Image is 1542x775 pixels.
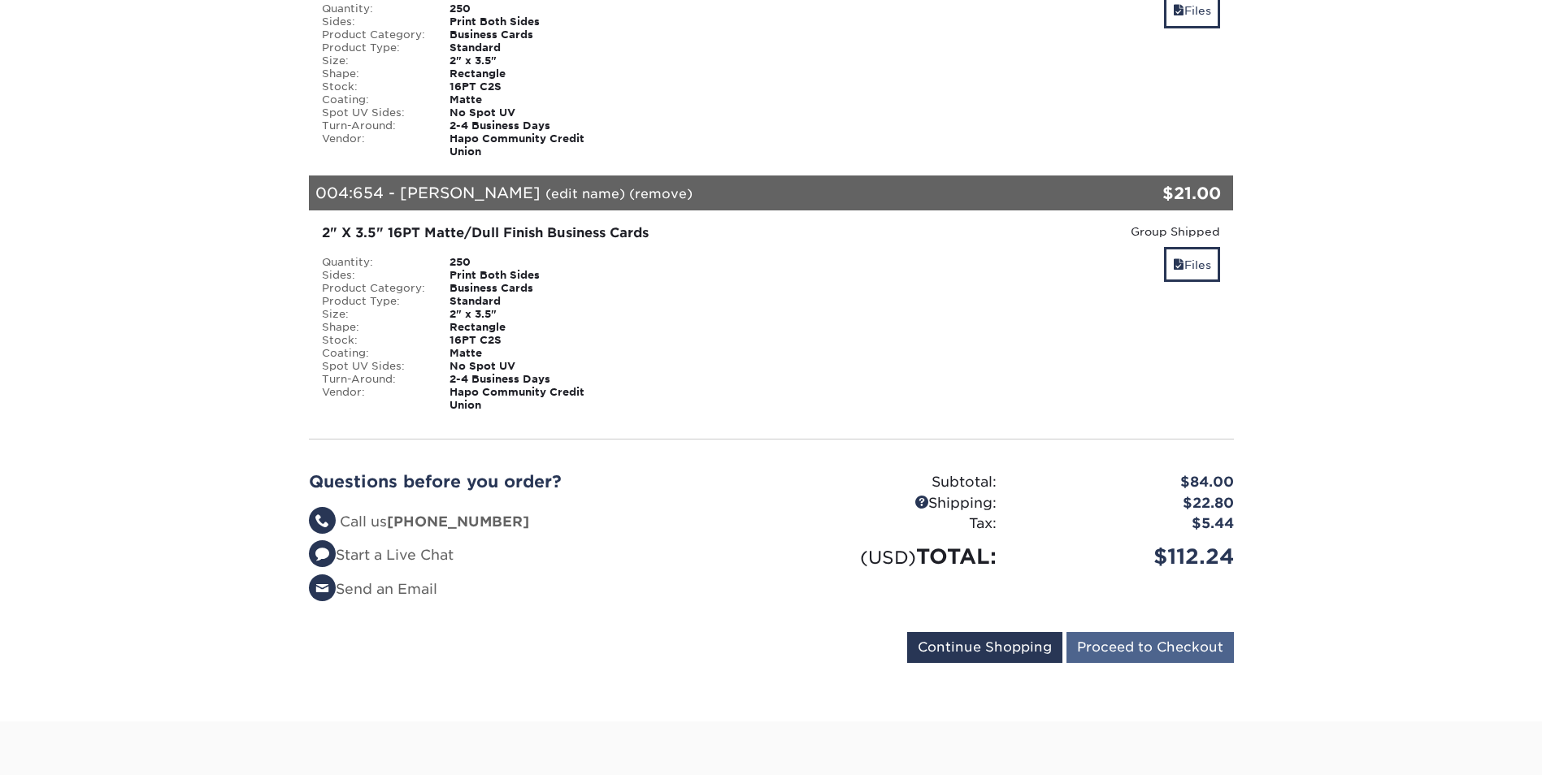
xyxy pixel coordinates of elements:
[310,80,438,93] div: Stock:
[437,308,617,321] div: 2" x 3.5"
[310,132,438,158] div: Vendor:
[310,93,438,106] div: Coating:
[437,106,617,119] div: No Spot UV
[1009,472,1246,493] div: $84.00
[937,223,1221,240] div: Group Shipped
[310,269,438,282] div: Sides:
[353,184,541,201] span: 654 - [PERSON_NAME]
[437,360,617,373] div: No Spot UV
[1009,493,1246,514] div: $22.80
[437,373,617,386] div: 2-4 Business Days
[437,28,617,41] div: Business Cards
[437,2,617,15] div: 250
[310,308,438,321] div: Size:
[437,41,617,54] div: Standard
[4,725,138,769] iframe: Google Customer Reviews
[437,119,617,132] div: 2-4 Business Days
[310,54,438,67] div: Size:
[309,547,454,563] a: Start a Live Chat
[1164,247,1220,282] a: Files
[545,186,625,201] a: (edit name)
[310,256,438,269] div: Quantity:
[310,28,438,41] div: Product Category:
[437,282,617,295] div: Business Cards
[310,106,438,119] div: Spot UV Sides:
[310,321,438,334] div: Shape:
[437,80,617,93] div: 16PT C2S
[310,119,438,132] div: Turn-Around:
[437,132,617,158] div: Hapo Community Credit Union
[771,493,1009,514] div: Shipping:
[310,334,438,347] div: Stock:
[309,175,1079,211] div: 004:
[1173,258,1184,271] span: files
[771,472,1009,493] div: Subtotal:
[1173,4,1184,17] span: files
[437,321,617,334] div: Rectangle
[310,282,438,295] div: Product Category:
[309,512,759,533] li: Call us
[310,360,438,373] div: Spot UV Sides:
[310,386,438,412] div: Vendor:
[1066,632,1234,663] input: Proceed to Checkout
[387,513,529,530] strong: [PHONE_NUMBER]
[310,41,438,54] div: Product Type:
[437,347,617,360] div: Matte
[437,67,617,80] div: Rectangle
[310,373,438,386] div: Turn-Around:
[860,547,916,568] small: (USD)
[309,581,437,597] a: Send an Email
[309,472,759,491] h2: Questions before you order?
[771,513,1009,535] div: Tax:
[1009,541,1246,572] div: $112.24
[437,54,617,67] div: 2" x 3.5"
[437,256,617,269] div: 250
[437,93,617,106] div: Matte
[310,15,438,28] div: Sides:
[437,386,617,412] div: Hapo Community Credit Union
[1009,513,1246,535] div: $5.44
[322,223,913,243] div: 2" X 3.5" 16PT Matte/Dull Finish Business Cards
[310,347,438,360] div: Coating:
[310,295,438,308] div: Product Type:
[771,541,1009,572] div: TOTAL:
[437,334,617,347] div: 16PT C2S
[310,67,438,80] div: Shape:
[907,632,1062,663] input: Continue Shopping
[437,269,617,282] div: Print Both Sides
[437,295,617,308] div: Standard
[629,186,693,201] a: (remove)
[437,15,617,28] div: Print Both Sides
[310,2,438,15] div: Quantity:
[1079,181,1222,206] div: $21.00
